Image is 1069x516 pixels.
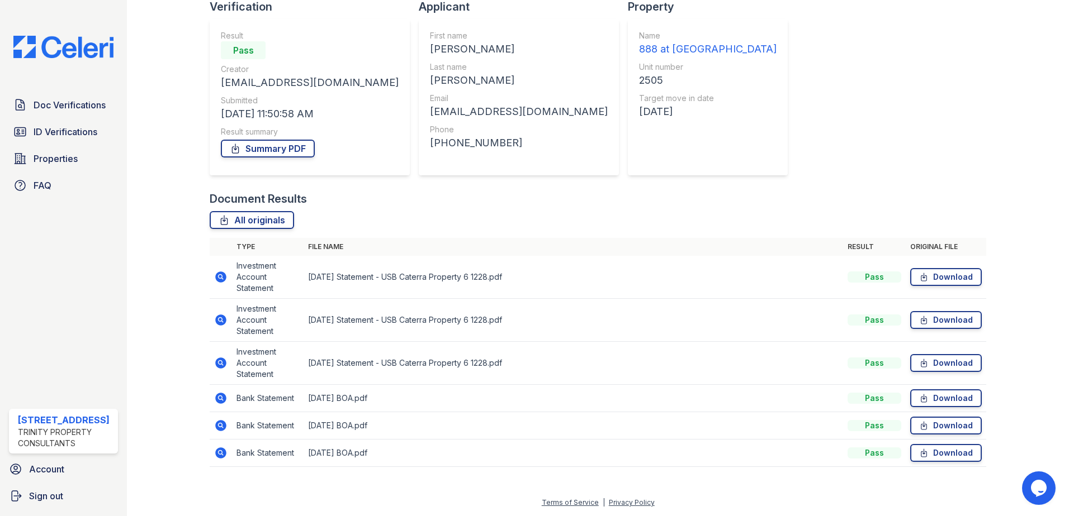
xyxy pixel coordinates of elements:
div: Unit number [639,61,777,73]
div: Trinity Property Consultants [18,427,113,449]
div: [DATE] [639,104,777,120]
th: Result [843,238,906,256]
a: Download [910,354,982,372]
div: 888 at [GEOGRAPHIC_DATA] [639,41,777,57]
div: Pass [848,314,901,326]
div: Pass [848,447,901,458]
div: Last name [430,61,608,73]
a: Terms of Service [542,498,599,507]
div: Pass [848,420,901,431]
span: FAQ [34,179,51,192]
th: Type [232,238,304,256]
span: Properties [34,152,78,165]
div: Submitted [221,95,399,106]
div: 2505 [639,73,777,88]
td: Bank Statement [232,412,304,439]
div: [STREET_ADDRESS] [18,413,113,427]
a: All originals [210,211,294,229]
iframe: chat widget [1022,471,1058,505]
a: Download [910,444,982,462]
td: [DATE] BOA.pdf [304,412,843,439]
td: [DATE] Statement - USB Caterra Property 6 1228.pdf [304,256,843,299]
td: [DATE] Statement - USB Caterra Property 6 1228.pdf [304,342,843,385]
a: Sign out [4,485,122,507]
a: Account [4,458,122,480]
th: Original file [906,238,986,256]
a: Download [910,417,982,434]
div: [EMAIL_ADDRESS][DOMAIN_NAME] [430,104,608,120]
td: Bank Statement [232,385,304,412]
td: Investment Account Statement [232,256,304,299]
div: Result [221,30,399,41]
td: Investment Account Statement [232,342,304,385]
a: Name 888 at [GEOGRAPHIC_DATA] [639,30,777,57]
span: Sign out [29,489,63,503]
div: Email [430,93,608,104]
span: Doc Verifications [34,98,106,112]
div: [PHONE_NUMBER] [430,135,608,151]
a: Doc Verifications [9,94,118,116]
td: [DATE] BOA.pdf [304,439,843,467]
a: Download [910,268,982,286]
div: [EMAIL_ADDRESS][DOMAIN_NAME] [221,75,399,90]
td: [DATE] Statement - USB Caterra Property 6 1228.pdf [304,299,843,342]
th: File name [304,238,843,256]
div: Document Results [210,191,307,207]
span: Account [29,462,64,476]
a: FAQ [9,174,118,197]
div: First name [430,30,608,41]
div: Pass [848,393,901,404]
div: Target move in date [639,93,777,104]
div: [PERSON_NAME] [430,41,608,57]
div: Creator [221,64,399,75]
td: Investment Account Statement [232,299,304,342]
a: Download [910,311,982,329]
td: Bank Statement [232,439,304,467]
div: Name [639,30,777,41]
td: [DATE] BOA.pdf [304,385,843,412]
a: Privacy Policy [609,498,655,507]
a: ID Verifications [9,121,118,143]
img: CE_Logo_Blue-a8612792a0a2168367f1c8372b55b34899dd931a85d93a1a3d3e32e68fde9ad4.png [4,36,122,58]
a: Properties [9,147,118,170]
div: Pass [848,271,901,283]
div: Result summary [221,126,399,137]
div: Pass [221,41,266,59]
div: | [603,498,605,507]
div: [DATE] 11:50:58 AM [221,106,399,122]
a: Summary PDF [221,140,315,157]
a: Download [910,389,982,407]
div: [PERSON_NAME] [430,73,608,88]
span: ID Verifications [34,125,97,138]
div: Pass [848,357,901,369]
div: Phone [430,124,608,135]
